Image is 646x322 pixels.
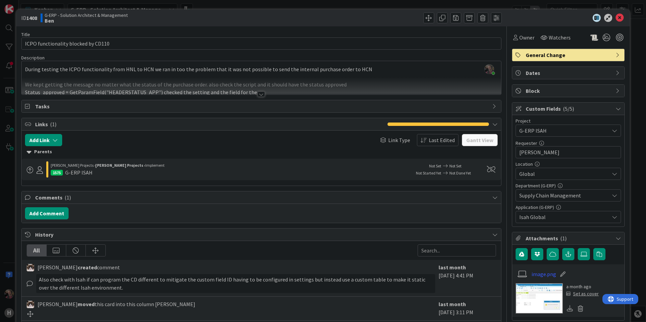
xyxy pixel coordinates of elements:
[439,264,466,271] b: last month
[417,134,458,146] button: Last Edited
[25,134,62,146] button: Add Link
[418,244,496,257] input: Search...
[35,102,489,110] span: Tasks
[439,300,496,317] div: [DATE] 3:11 PM
[27,245,47,256] div: All
[45,12,128,18] span: G-ERP - Solution Architect & Management
[526,69,612,77] span: Dates
[531,270,556,278] a: image.png
[549,33,571,42] span: Watchers
[429,136,455,144] span: Last Edited
[78,264,97,271] b: created
[21,55,45,61] span: Description
[27,264,34,271] img: Kv
[95,163,145,168] b: [PERSON_NAME] Projects ›
[145,163,165,168] span: Implement
[21,31,30,37] label: Title
[50,121,56,128] span: ( 1 )
[36,274,435,293] div: Also check with Isah if can program the CD different to mitigate the custom field ID having to be...
[65,194,71,201] span: ( 1 )
[519,191,609,199] span: Supply Chain Management
[566,290,599,297] div: Set as cover
[14,1,31,9] span: Support
[449,163,462,168] span: Not Set
[25,65,498,73] p: During testing the ICPO functionality from HNL to HCN we ran in too the problem that it was not p...
[21,14,37,22] span: ID
[416,170,441,176] span: Not Started Yet
[516,118,621,123] div: Project
[35,193,489,202] span: Comments
[519,170,609,178] span: Global
[526,51,612,59] span: General Change
[519,33,535,42] span: Owner
[439,301,466,307] b: last month
[449,170,471,176] span: Not Done Yet
[38,300,195,308] span: [PERSON_NAME] this card into this column [PERSON_NAME]
[35,231,489,239] span: History
[560,235,567,242] span: ( 1 )
[516,162,621,166] div: Location
[51,170,63,176] div: 1575
[566,283,599,290] div: a month ago
[78,301,95,307] b: moved
[25,207,69,219] button: Add Comment
[526,234,612,242] span: Attachments
[429,163,441,168] span: Not Set
[27,148,496,156] div: Parents
[563,105,574,112] span: ( 5/5 )
[526,87,612,95] span: Block
[388,136,410,144] span: Link Type
[439,263,496,293] div: [DATE] 4:41 PM
[38,263,120,271] span: [PERSON_NAME] comment
[519,213,609,221] span: Isah Global
[65,168,93,177] div: G-ERP ISAH
[519,126,606,135] span: G-ERP ISAH
[516,205,621,210] div: Application (G-ERP)
[27,301,34,308] img: Kv
[26,15,37,21] b: 1408
[516,140,537,146] label: Requester
[566,304,574,313] div: Download
[51,163,95,168] span: [PERSON_NAME] Projects ›
[516,183,621,188] div: Department (G-ERP)
[462,134,498,146] button: Gantt View
[45,18,128,23] b: Ben
[35,120,384,128] span: Links
[484,64,494,74] img: mUQgmzPMbl307rknRjqrXhhrfDoDWjCu.png
[21,37,501,50] input: type card name here...
[526,105,612,113] span: Custom Fields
